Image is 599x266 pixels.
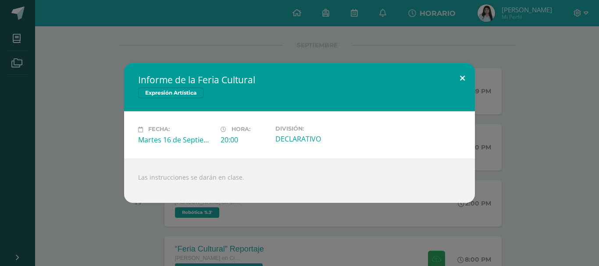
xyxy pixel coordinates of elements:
div: Martes 16 de Septiembre [138,135,214,145]
label: División: [275,125,351,132]
span: Fecha: [148,126,170,133]
h2: Informe de la Feria Cultural [138,74,461,86]
span: Expresión Artística [138,88,203,98]
div: DECLARATIVO [275,134,351,144]
span: Hora: [232,126,250,133]
div: 20:00 [221,135,268,145]
button: Close (Esc) [450,63,475,93]
div: Las instrucciones se darán en clase. [124,159,475,203]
